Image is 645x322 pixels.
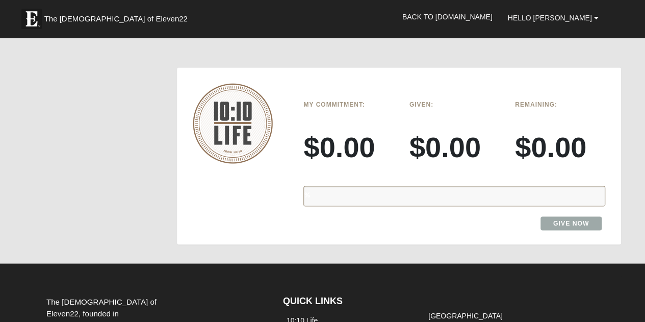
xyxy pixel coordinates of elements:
span: The [DEMOGRAPHIC_DATA] of Eleven22 [44,14,188,24]
h3: $0.00 [303,130,394,164]
h3: $0.00 [409,130,500,164]
span: Hello [PERSON_NAME] [508,14,592,22]
a: Back to [DOMAIN_NAME] [395,4,500,30]
img: 10-10-Life-logo-round-no-scripture.png [193,83,273,163]
a: [GEOGRAPHIC_DATA] [428,311,503,319]
img: Eleven22 logo [21,9,42,29]
h3: $0.00 [515,130,605,164]
a: Give Now [540,216,602,230]
h6: Remaining: [515,101,605,108]
h4: QUICK LINKS [283,295,409,307]
h6: Given: [409,101,500,108]
h6: My Commitment: [303,101,394,108]
a: The [DEMOGRAPHIC_DATA] of Eleven22 [16,4,220,29]
a: Hello [PERSON_NAME] [500,5,606,31]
